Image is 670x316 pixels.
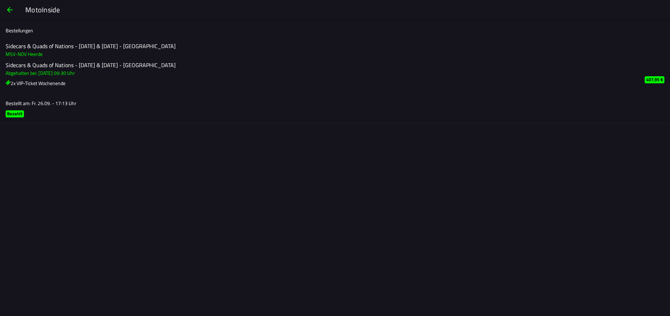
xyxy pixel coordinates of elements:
font: Bestellt am: Fr. 26.09. - 17:13 Uhr [6,99,76,107]
font: 407,95 € [646,76,663,83]
font: MotoInside [25,4,60,15]
font: Bestellungen [6,27,33,34]
font: Sidecars & Quads of Nations - [DATE] & [DATE] - [GEOGRAPHIC_DATA] [6,61,176,69]
font: Abgehalten bei: [DATE] 09:30 Uhr [6,69,75,77]
font: Bezahlt [7,110,23,117]
font: MSV-NOV Heerde [6,50,43,58]
font: 2x VIP-Ticket Wochenende [11,79,65,87]
font: Sidecars & Quads of Nations - [DATE] & [DATE] - [GEOGRAPHIC_DATA] [6,42,176,50]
